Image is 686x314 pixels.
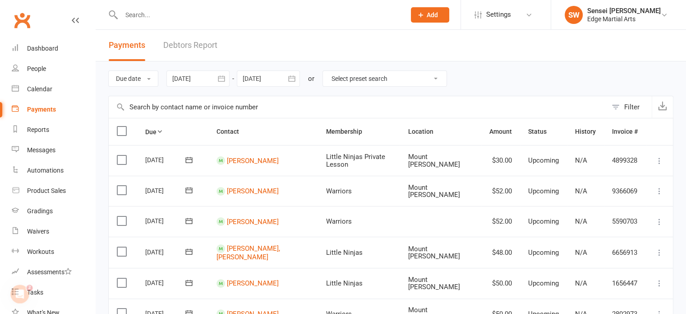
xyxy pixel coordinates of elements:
[12,221,95,242] a: Waivers
[27,167,64,174] div: Automations
[604,237,646,268] td: 6656913
[607,96,652,118] button: Filter
[575,279,587,287] span: N/A
[575,156,587,164] span: N/A
[145,276,187,290] div: [DATE]
[27,207,53,215] div: Gradings
[27,146,55,154] div: Messages
[624,102,640,112] div: Filter
[12,160,95,181] a: Automations
[411,7,449,23] button: Add
[481,176,520,206] td: $52.00
[604,176,646,206] td: 9366069
[481,268,520,299] td: $50.00
[326,248,363,257] span: Little Ninjas
[481,118,520,145] th: Amount
[27,65,46,72] div: People
[604,206,646,237] td: 5590703
[587,15,661,23] div: Edge Martial Arts
[575,187,587,195] span: N/A
[163,30,217,61] a: Debtors Report
[400,118,481,145] th: Location
[119,9,399,21] input: Search...
[27,106,56,113] div: Payments
[145,183,187,197] div: [DATE]
[12,79,95,99] a: Calendar
[520,118,567,145] th: Status
[481,145,520,176] td: $30.00
[481,206,520,237] td: $52.00
[12,262,95,282] a: Assessments
[528,187,559,195] span: Upcoming
[12,38,95,59] a: Dashboard
[145,245,187,259] div: [DATE]
[109,30,145,61] button: Payments
[12,181,95,201] a: Product Sales
[227,217,279,225] a: [PERSON_NAME]
[108,70,158,87] button: Due date
[227,187,279,195] a: [PERSON_NAME]
[145,153,187,167] div: [DATE]
[27,228,49,235] div: Waivers
[604,118,646,145] th: Invoice #
[12,282,95,303] a: Tasks
[528,248,559,257] span: Upcoming
[137,118,208,145] th: Due
[109,40,145,50] span: Payments
[427,11,438,19] span: Add
[326,187,352,195] span: Warriors
[27,187,66,194] div: Product Sales
[587,7,661,15] div: Sensei [PERSON_NAME]
[604,268,646,299] td: 1656447
[567,118,604,145] th: History
[400,145,481,176] td: Mount [PERSON_NAME]
[27,248,54,255] div: Workouts
[11,9,33,32] a: Clubworx
[9,283,31,305] iframe: Intercom live chat
[208,118,318,145] th: Contact
[308,73,314,84] div: or
[400,176,481,206] td: Mount [PERSON_NAME]
[12,201,95,221] a: Gradings
[227,156,279,164] a: [PERSON_NAME]
[216,244,280,261] a: [PERSON_NAME], [PERSON_NAME]
[145,214,187,228] div: [DATE]
[12,59,95,79] a: People
[326,279,363,287] span: Little Ninjas
[326,217,352,225] span: Warriors
[27,85,52,93] div: Calendar
[227,279,279,287] a: [PERSON_NAME]
[27,289,43,296] div: Tasks
[481,237,520,268] td: $48.00
[27,45,58,52] div: Dashboard
[575,217,587,225] span: N/A
[12,242,95,262] a: Workouts
[318,118,400,145] th: Membership
[528,279,559,287] span: Upcoming
[400,237,481,268] td: Mount [PERSON_NAME]
[12,99,95,120] a: Payments
[27,268,72,276] div: Assessments
[528,156,559,164] span: Upcoming
[604,145,646,176] td: 4899328
[400,268,481,299] td: Mount [PERSON_NAME]
[528,217,559,225] span: Upcoming
[27,126,49,133] div: Reports
[28,283,35,291] span: 2
[575,248,587,257] span: N/A
[12,120,95,140] a: Reports
[565,6,583,24] div: SW
[486,5,511,25] span: Settings
[12,140,95,160] a: Messages
[109,96,607,118] input: Search by contact name or invoice number
[326,153,385,169] span: Little Ninjas Private Lesson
